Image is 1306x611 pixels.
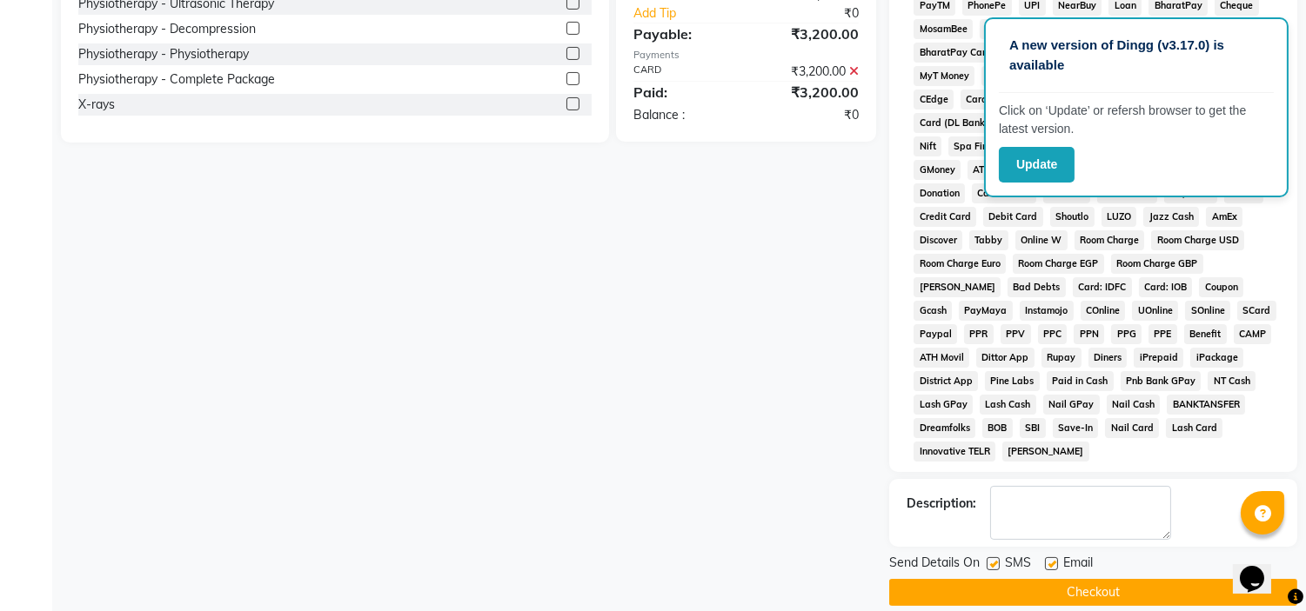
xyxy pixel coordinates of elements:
[1041,348,1082,368] span: Rupay
[1002,442,1089,462] span: [PERSON_NAME]
[1184,324,1227,344] span: Benefit
[1102,207,1137,227] span: LUZO
[633,48,859,63] div: Payments
[1081,301,1126,321] span: COnline
[999,147,1075,183] button: Update
[1132,301,1178,321] span: UOnline
[914,183,965,203] span: Donation
[985,371,1040,391] span: Pine Labs
[976,348,1035,368] span: Dittor App
[620,23,747,44] div: Payable:
[914,301,952,321] span: Gcash
[914,19,973,39] span: MosamBee
[959,301,1013,321] span: PayMaya
[1073,277,1132,297] span: Card: IDFC
[1185,301,1230,321] span: SOnline
[914,136,941,156] span: Nift
[1121,371,1202,391] span: Pnb Bank GPay
[1075,230,1145,250] span: Room Charge
[747,23,873,44] div: ₹3,200.00
[914,254,1006,274] span: Room Charge Euro
[968,160,1023,180] span: ATH Movil
[1063,554,1093,575] span: Email
[964,324,994,344] span: PPR
[1134,348,1183,368] span: iPrepaid
[747,106,873,124] div: ₹0
[981,66,1034,86] span: MariDeal
[1001,324,1031,344] span: PPV
[914,418,975,438] span: Dreamfolks
[999,102,1274,138] p: Click on ‘Update’ or refersh browser to get the latest version.
[1020,301,1074,321] span: Instamojo
[1111,254,1203,274] span: Room Charge GBP
[1047,371,1114,391] span: Paid in Cash
[914,324,957,344] span: Paypal
[1149,324,1177,344] span: PPE
[914,395,973,415] span: Lash GPay
[1008,277,1066,297] span: Bad Debts
[914,207,976,227] span: Credit Card
[889,579,1297,606] button: Checkout
[972,183,1036,203] span: Card on File
[1050,207,1095,227] span: Shoutlo
[961,90,1004,110] span: Card M
[1234,324,1272,344] span: CAMP
[1151,230,1244,250] span: Room Charge USD
[969,230,1008,250] span: Tabby
[1088,348,1128,368] span: Diners
[914,66,974,86] span: MyT Money
[1013,254,1104,274] span: Room Charge EGP
[1143,207,1199,227] span: Jazz Cash
[983,207,1043,227] span: Debit Card
[1190,348,1243,368] span: iPackage
[907,495,976,513] div: Description:
[1233,541,1289,594] iframe: chat widget
[1199,277,1243,297] span: Coupon
[1015,230,1068,250] span: Online W
[620,82,747,103] div: Paid:
[747,82,873,103] div: ₹3,200.00
[1020,418,1046,438] span: SBI
[914,277,1001,297] span: [PERSON_NAME]
[1074,324,1104,344] span: PPN
[1005,554,1031,575] span: SMS
[914,371,978,391] span: District App
[982,418,1013,438] span: BOB
[914,230,962,250] span: Discover
[78,96,115,114] div: X-rays
[78,45,249,63] div: Physiotherapy - Physiotherapy
[1053,418,1099,438] span: Save-In
[747,63,873,81] div: ₹3,200.00
[948,136,1008,156] span: Spa Finder
[620,4,767,23] a: Add Tip
[914,442,995,462] span: Innovative TELR
[78,20,256,38] div: Physiotherapy - Decompression
[1208,371,1256,391] span: NT Cash
[1009,36,1263,75] p: A new version of Dingg (v3.17.0) is available
[620,63,747,81] div: CARD
[914,348,969,368] span: ATH Movil
[1166,418,1222,438] span: Lash Card
[889,554,980,575] span: Send Details On
[78,70,275,89] div: Physiotherapy - Complete Package
[1043,395,1100,415] span: Nail GPay
[914,90,954,110] span: CEdge
[1139,277,1193,297] span: Card: IOB
[620,106,747,124] div: Balance :
[980,395,1036,415] span: Lash Cash
[914,113,994,133] span: Card (DL Bank)
[767,4,873,23] div: ₹0
[1038,324,1068,344] span: PPC
[1167,395,1245,415] span: BANKTANSFER
[914,43,997,63] span: BharatPay Card
[914,160,961,180] span: GMoney
[980,19,1039,39] span: MI Voucher
[1237,301,1276,321] span: SCard
[1206,207,1242,227] span: AmEx
[1105,418,1159,438] span: Nail Card
[1111,324,1142,344] span: PPG
[1107,395,1161,415] span: Nail Cash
